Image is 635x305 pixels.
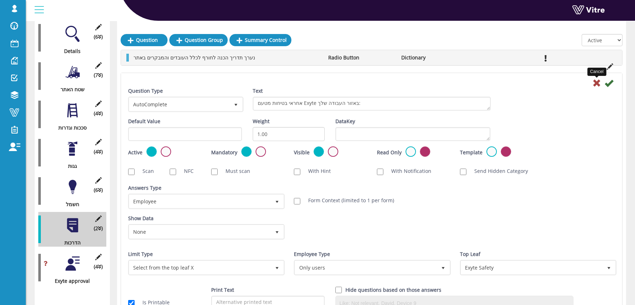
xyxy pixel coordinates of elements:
[94,186,103,194] span: (6 )
[128,149,142,156] label: Active
[437,261,450,274] span: select
[38,277,101,285] div: Exyte approval
[271,261,283,274] span: select
[211,286,234,294] label: Print Text
[587,68,606,76] div: Cancel
[271,195,283,208] span: select
[301,197,394,204] label: Form Context (limited to 1 per form)
[38,124,101,132] div: סככות וגדרות
[294,169,300,175] input: With Hint
[271,225,283,238] span: select
[129,98,229,111] span: AutoComplete
[461,261,602,274] span: Exyte Safety
[94,263,103,271] span: (4 )
[460,250,480,258] label: Top Leaf
[128,117,160,125] label: Default Value
[295,261,436,274] span: Only users
[38,162,101,170] div: גגות
[602,261,615,274] span: select
[325,54,398,62] li: Radio Button
[301,167,331,175] label: With Hint
[38,239,101,247] div: הדרכות
[229,98,242,111] span: select
[128,184,161,192] label: Answers Type
[121,34,168,46] a: Question
[294,149,310,156] label: Visible
[377,149,402,156] label: Read Only
[253,97,491,111] textarea: אחראי בטיחות מטעם Exyte באזור העבודה שלך:
[128,214,154,222] label: Show Data
[253,117,270,125] label: Weight
[94,148,103,156] span: (4 )
[135,167,154,175] label: Scan
[128,169,135,175] input: Scan
[94,224,103,232] span: (2 )
[218,167,250,175] label: Must scan
[129,225,271,238] span: None
[169,34,228,46] a: Question Group
[129,195,271,208] span: Employee
[129,261,271,274] span: Select from the top leaf X
[294,198,300,204] input: Form Context (limited to 1 per form)
[128,250,153,258] label: Limit Type
[384,167,431,175] label: With Notification
[253,87,263,95] label: Text
[177,167,194,175] label: NFC
[377,169,383,175] input: With Notification
[211,169,218,175] input: Must scan
[211,149,237,156] label: Mandatory
[294,250,330,258] label: Employee Type
[335,287,342,293] input: Hide question based on answer
[94,33,103,41] span: (6 )
[38,86,101,93] div: שטח האתר
[38,200,101,208] div: חשמל
[128,87,163,95] label: Question Type
[38,47,101,55] div: Details
[345,286,441,294] label: Hide questions based on those answers
[229,34,291,46] a: Summary Control
[170,169,176,175] input: NFC
[134,54,255,61] span: נערך תדריך הכנה לחורף לכלל העובדים והמבקרים באתר
[398,54,471,62] li: Dictionary
[460,149,483,156] label: Template
[467,167,528,175] label: Send Hidden Category
[460,169,466,175] input: Send Hidden Category
[94,110,103,117] span: (4 )
[94,71,103,79] span: (7 )
[335,117,355,125] label: DataKey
